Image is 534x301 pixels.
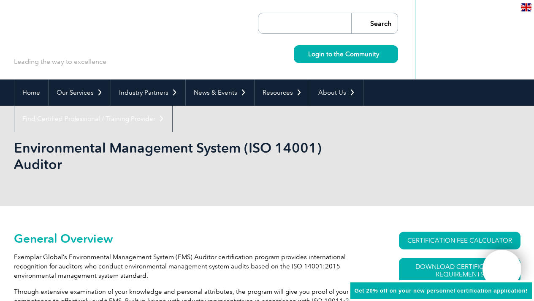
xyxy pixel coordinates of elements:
[49,79,111,106] a: Our Services
[14,106,172,132] a: Find Certified Professional / Training Provider
[255,79,310,106] a: Resources
[521,3,531,11] img: en
[14,79,48,106] a: Home
[14,140,338,172] h1: Environmental Management System (ISO 14001) Auditor
[351,13,398,33] input: Search
[111,79,185,106] a: Industry Partners
[294,45,398,63] a: Login to the Community
[399,258,520,283] a: Download Certification Requirements
[14,57,106,66] p: Leading the way to excellence
[355,287,528,294] span: Get 20% off on your new personnel certification application!
[186,79,254,106] a: News & Events
[14,252,369,280] p: Exemplar Global’s Environmental Management System (EMS) Auditor certification program provides in...
[399,232,520,249] a: CERTIFICATION FEE CALCULATOR
[14,232,369,245] h2: General Overview
[379,52,384,56] img: svg+xml;nitro-empty-id=MzcxOjIyMw==-1;base64,PHN2ZyB2aWV3Qm94PSIwIDAgMTEgMTEiIHdpZHRoPSIxMSIgaGVp...
[310,79,363,106] a: About Us
[491,259,512,280] img: svg+xml;nitro-empty-id=MTMxODoxMTY=-1;base64,PHN2ZyB2aWV3Qm94PSIwIDAgNDAwIDQwMCIgd2lkdGg9IjQwMCIg...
